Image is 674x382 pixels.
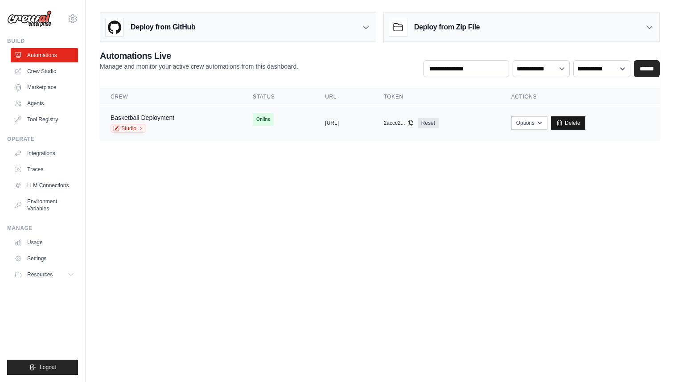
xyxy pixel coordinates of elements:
[111,114,174,121] a: Basketball Deployment
[11,178,78,193] a: LLM Connections
[100,88,242,106] th: Crew
[11,48,78,62] a: Automations
[27,271,53,278] span: Resources
[7,136,78,143] div: Operate
[11,96,78,111] a: Agents
[11,194,78,216] a: Environment Variables
[111,124,146,133] a: Studio
[11,146,78,160] a: Integrations
[11,112,78,127] a: Tool Registry
[418,118,439,128] a: Reset
[131,22,195,33] h3: Deploy from GitHub
[373,88,501,106] th: Token
[40,364,56,371] span: Logout
[11,267,78,282] button: Resources
[100,62,298,71] p: Manage and monitor your active crew automations from this dashboard.
[511,116,547,130] button: Options
[7,360,78,375] button: Logout
[253,113,274,126] span: Online
[11,64,78,78] a: Crew Studio
[7,10,52,27] img: Logo
[11,162,78,177] a: Traces
[11,235,78,250] a: Usage
[414,22,480,33] h3: Deploy from Zip File
[100,49,298,62] h2: Automations Live
[501,88,660,106] th: Actions
[242,88,314,106] th: Status
[314,88,373,106] th: URL
[106,18,123,36] img: GitHub Logo
[7,225,78,232] div: Manage
[551,116,585,130] a: Delete
[384,119,414,127] button: 2accc2...
[7,37,78,45] div: Build
[11,251,78,266] a: Settings
[11,80,78,94] a: Marketplace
